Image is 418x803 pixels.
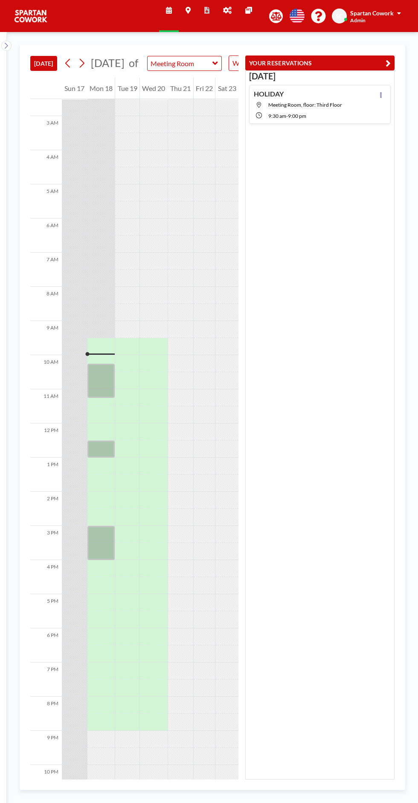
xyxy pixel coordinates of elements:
button: YOUR RESERVATIONS [245,55,395,70]
div: 3 PM [30,526,62,560]
span: Meeting Room, floor: Third Floor [268,102,342,108]
div: 4 PM [30,560,62,594]
div: 8 PM [30,697,62,731]
span: Spartan Cowork [350,9,394,17]
h4: HOLIDAY [254,90,284,98]
div: 2 PM [30,492,62,526]
span: Admin [350,17,366,23]
div: 10 AM [30,355,62,389]
input: Meeting Room [148,56,213,70]
div: Fri 22 [194,78,215,99]
div: 5 PM [30,594,62,628]
div: Mon 18 [87,78,115,99]
div: Search for option [229,56,303,70]
div: 1 PM [30,458,62,492]
div: Tue 19 [115,78,139,99]
div: 7 PM [30,663,62,697]
div: 11 AM [30,389,62,423]
span: WEEKLY VIEW [231,58,279,69]
span: 9:30 AM [268,113,286,119]
div: 3 AM [30,116,62,150]
div: Wed 20 [140,78,168,99]
button: [DATE] [30,56,57,71]
div: 9 PM [30,731,62,765]
div: 6 AM [30,219,62,253]
div: 4 AM [30,150,62,184]
div: Sat 23 [215,78,238,99]
span: [DATE] [91,56,125,69]
span: - [286,113,288,119]
img: organization-logo [14,8,48,25]
div: Sun 17 [62,78,87,99]
div: 6 PM [30,628,62,663]
div: 10 PM [30,765,62,799]
div: Thu 21 [168,78,193,99]
h3: [DATE] [249,71,391,82]
div: 5 AM [30,184,62,219]
span: SC [336,12,343,20]
div: 8 AM [30,287,62,321]
div: 2 AM [30,82,62,116]
span: 9:00 PM [288,113,306,119]
div: 9 AM [30,321,62,355]
div: 12 PM [30,423,62,458]
span: of [129,56,138,70]
div: 7 AM [30,253,62,287]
